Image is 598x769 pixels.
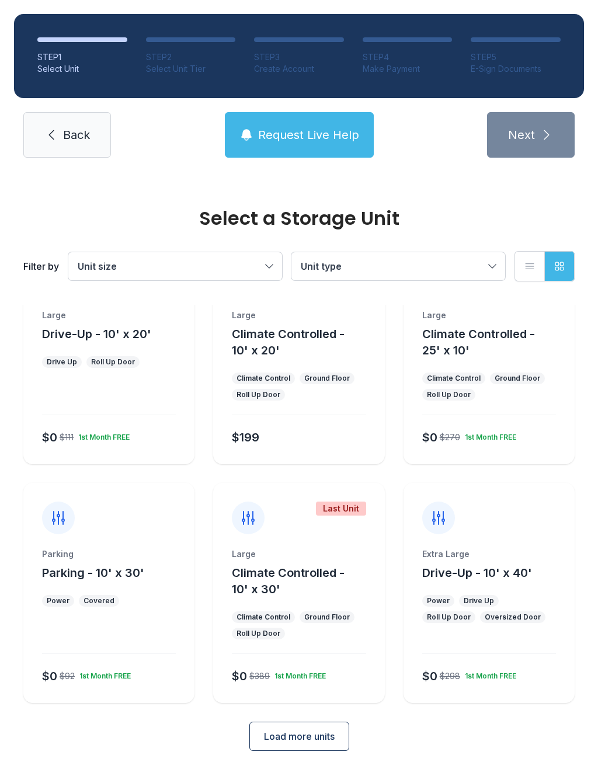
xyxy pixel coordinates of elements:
[422,548,556,560] div: Extra Large
[74,428,130,442] div: 1st Month FREE
[63,127,90,143] span: Back
[471,51,561,63] div: STEP 5
[460,428,516,442] div: 1st Month FREE
[301,260,342,272] span: Unit type
[270,667,326,681] div: 1st Month FREE
[237,629,280,638] div: Roll Up Door
[363,63,453,75] div: Make Payment
[316,502,366,516] div: Last Unit
[440,432,460,443] div: $270
[422,668,437,684] div: $0
[23,209,575,228] div: Select a Storage Unit
[427,613,471,622] div: Roll Up Door
[485,613,541,622] div: Oversized Door
[232,327,345,357] span: Climate Controlled - 10' x 20'
[254,63,344,75] div: Create Account
[37,63,127,75] div: Select Unit
[60,432,74,443] div: $111
[249,670,270,682] div: $389
[42,565,144,581] button: Parking - 10' x 30'
[254,51,344,63] div: STEP 3
[304,374,350,383] div: Ground Floor
[471,63,561,75] div: E-Sign Documents
[508,127,535,143] span: Next
[146,63,236,75] div: Select Unit Tier
[427,390,471,399] div: Roll Up Door
[78,260,117,272] span: Unit size
[422,326,570,359] button: Climate Controlled - 25' x 10'
[91,357,135,367] div: Roll Up Door
[146,51,236,63] div: STEP 2
[495,374,540,383] div: Ground Floor
[237,613,290,622] div: Climate Control
[42,668,57,684] div: $0
[232,566,345,596] span: Climate Controlled - 10' x 30'
[42,309,176,321] div: Large
[232,668,247,684] div: $0
[232,565,380,597] button: Climate Controlled - 10' x 30'
[68,252,282,280] button: Unit size
[42,548,176,560] div: Parking
[422,566,532,580] span: Drive-Up - 10' x 40'
[75,667,131,681] div: 1st Month FREE
[363,51,453,63] div: STEP 4
[232,309,366,321] div: Large
[427,596,450,606] div: Power
[23,259,59,273] div: Filter by
[460,667,516,681] div: 1st Month FREE
[422,565,532,581] button: Drive-Up - 10' x 40'
[258,127,359,143] span: Request Live Help
[42,429,57,446] div: $0
[37,51,127,63] div: STEP 1
[60,670,75,682] div: $92
[232,548,366,560] div: Large
[42,326,151,342] button: Drive-Up - 10' x 20'
[464,596,494,606] div: Drive Up
[47,596,69,606] div: Power
[84,596,114,606] div: Covered
[42,327,151,341] span: Drive-Up - 10' x 20'
[42,566,144,580] span: Parking - 10' x 30'
[422,327,535,357] span: Climate Controlled - 25' x 10'
[440,670,460,682] div: $298
[47,357,77,367] div: Drive Up
[427,374,481,383] div: Climate Control
[264,729,335,743] span: Load more units
[237,390,280,399] div: Roll Up Door
[291,252,505,280] button: Unit type
[304,613,350,622] div: Ground Floor
[422,429,437,446] div: $0
[422,309,556,321] div: Large
[232,429,259,446] div: $199
[232,326,380,359] button: Climate Controlled - 10' x 20'
[237,374,290,383] div: Climate Control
